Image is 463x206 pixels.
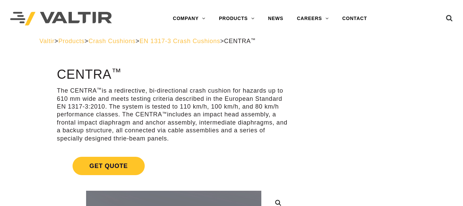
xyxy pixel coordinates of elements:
[251,37,256,42] sup: ™
[73,157,145,175] span: Get Quote
[162,111,167,116] sup: ™
[39,37,423,45] div: > > > >
[58,38,84,44] a: Products
[88,38,136,44] a: Crash Cushions
[336,12,374,25] a: CONTACT
[112,67,121,77] sup: ™
[261,12,290,25] a: NEWS
[139,38,220,44] a: EN 1317-3 Crash Cushions
[57,68,290,82] h1: CENTRA
[10,12,112,26] img: Valtir
[290,12,336,25] a: CAREERS
[97,87,102,92] sup: ™
[57,87,290,143] p: The CENTRA is a redirective, bi-directional crash cushion for hazards up to 610 mm wide and meets...
[224,38,256,44] span: CENTRA
[57,149,290,183] a: Get Quote
[39,38,54,44] a: Valtir
[212,12,261,25] a: PRODUCTS
[166,12,212,25] a: COMPANY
